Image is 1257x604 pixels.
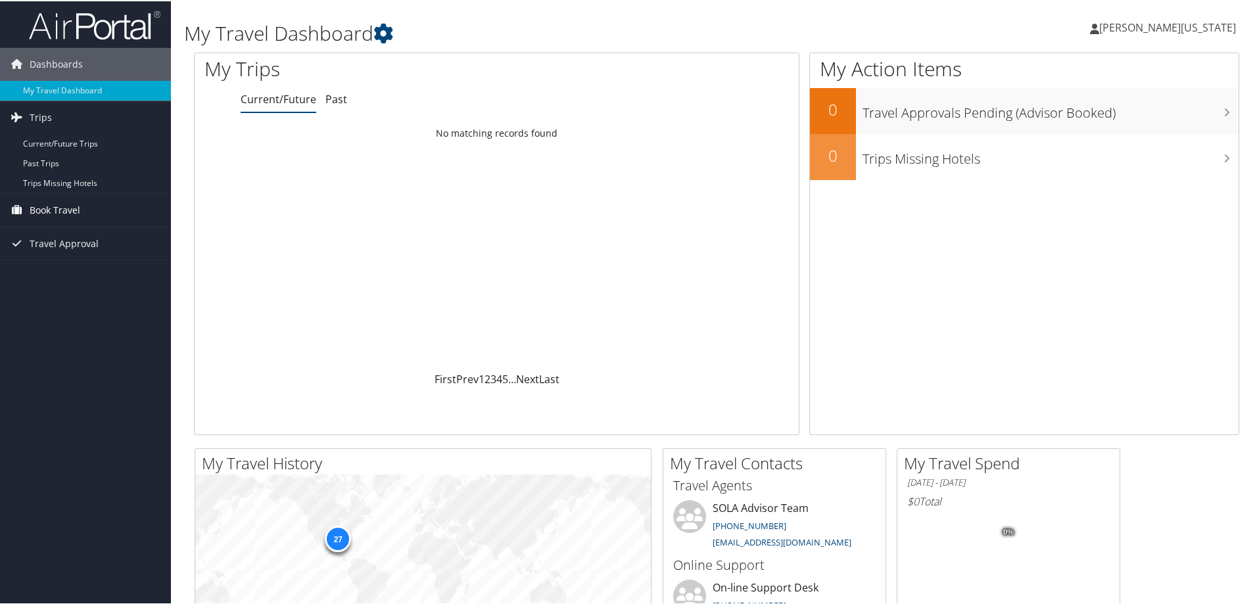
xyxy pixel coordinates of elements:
a: 5 [502,371,508,385]
span: [PERSON_NAME][US_STATE] [1099,19,1236,34]
h2: 0 [810,143,856,166]
h1: My Trips [204,54,537,81]
a: 1 [479,371,485,385]
h3: Travel Agents [673,475,876,494]
a: 3 [490,371,496,385]
a: Past [325,91,347,105]
a: 0Travel Approvals Pending (Advisor Booked) [810,87,1239,133]
span: Travel Approval [30,226,99,259]
span: Book Travel [30,193,80,225]
a: [PHONE_NUMBER] [713,519,786,530]
h2: My Travel Contacts [670,451,886,473]
span: $0 [907,493,919,507]
a: Current/Future [241,91,316,105]
a: 4 [496,371,502,385]
h3: Online Support [673,555,876,573]
h3: Trips Missing Hotels [863,142,1239,167]
a: 0Trips Missing Hotels [810,133,1239,179]
span: … [508,371,516,385]
h3: Travel Approvals Pending (Advisor Booked) [863,96,1239,121]
h6: [DATE] - [DATE] [907,475,1110,488]
td: No matching records found [195,120,799,144]
h6: Total [907,493,1110,507]
a: Prev [456,371,479,385]
li: SOLA Advisor Team [667,499,882,553]
span: Dashboards [30,47,83,80]
img: airportal-logo.png [29,9,160,39]
a: Last [539,371,559,385]
span: Trips [30,100,52,133]
h1: My Travel Dashboard [184,18,894,46]
h1: My Action Items [810,54,1239,81]
tspan: 0% [1003,527,1014,535]
h2: My Travel History [202,451,651,473]
h2: My Travel Spend [904,451,1120,473]
div: 27 [325,524,351,551]
a: 2 [485,371,490,385]
a: [EMAIL_ADDRESS][DOMAIN_NAME] [713,535,851,547]
a: First [435,371,456,385]
h2: 0 [810,97,856,120]
a: [PERSON_NAME][US_STATE] [1090,7,1249,46]
a: Next [516,371,539,385]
